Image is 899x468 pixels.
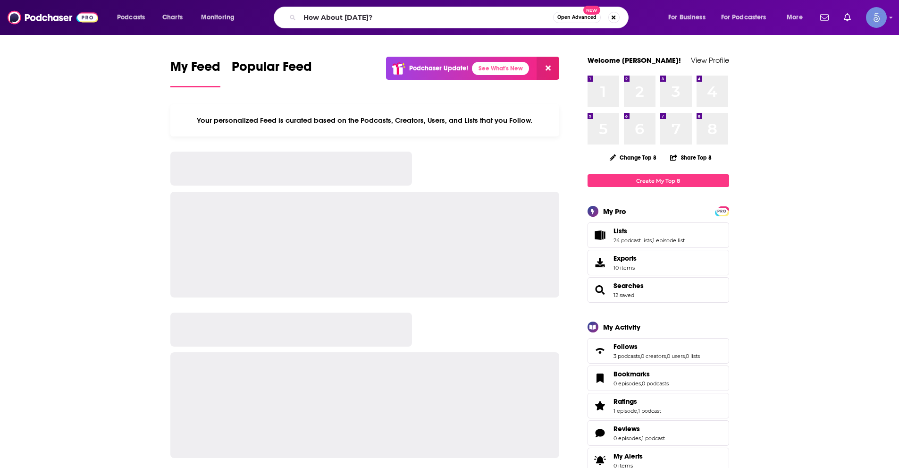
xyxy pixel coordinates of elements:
[816,9,832,26] a: Show notifications dropdown
[591,426,610,440] a: Reviews
[787,11,803,24] span: More
[156,10,188,25] a: Charts
[642,435,665,442] a: 1 podcast
[591,399,610,412] a: Ratings
[613,237,652,244] a: 24 podcast lists
[641,380,642,387] span: ,
[588,338,729,364] span: Follows
[409,64,468,72] p: Podchaser Update!
[716,208,728,215] span: PRO
[588,174,729,187] a: Create My Top 8
[588,222,729,248] span: Lists
[613,292,634,298] a: 12 saved
[283,7,638,28] div: Search podcasts, credits, & more...
[591,229,610,242] a: Lists
[170,59,220,80] span: My Feed
[472,62,529,75] a: See What's New
[232,59,312,87] a: Popular Feed
[638,408,661,414] a: 1 podcast
[613,342,638,351] span: Follows
[667,353,685,359] a: 0 users
[613,342,700,351] a: Follows
[232,59,312,80] span: Popular Feed
[194,10,247,25] button: open menu
[603,207,626,216] div: My Pro
[588,393,729,418] span: Ratings
[716,207,728,214] a: PRO
[588,366,729,391] span: Bookmarks
[613,254,637,263] span: Exports
[110,10,157,25] button: open menu
[588,250,729,275] a: Exports
[840,9,855,26] a: Show notifications dropdown
[668,11,706,24] span: For Business
[866,7,887,28] span: Logged in as Spiral5-G1
[613,370,650,378] span: Bookmarks
[604,152,663,163] button: Change Top 8
[591,344,610,357] a: Follows
[685,353,686,359] span: ,
[591,454,610,467] span: My Alerts
[653,237,685,244] a: 1 episode list
[866,7,887,28] img: User Profile
[588,56,681,65] a: Welcome [PERSON_NAME]!
[637,408,638,414] span: ,
[613,281,644,290] a: Searches
[613,425,665,433] a: Reviews
[613,452,643,460] span: My Alerts
[613,264,637,271] span: 10 items
[591,372,610,385] a: Bookmarks
[8,9,98,26] img: Podchaser - Follow, Share and Rate Podcasts
[117,11,145,24] span: Podcasts
[613,397,637,406] span: Ratings
[591,283,610,297] a: Searches
[670,148,712,167] button: Share Top 8
[613,227,685,235] a: Lists
[613,435,641,442] a: 0 episodes
[715,10,780,25] button: open menu
[583,6,600,15] span: New
[613,397,661,406] a: Ratings
[652,237,653,244] span: ,
[588,420,729,446] span: Reviews
[691,56,729,65] a: View Profile
[641,353,666,359] a: 0 creators
[662,10,717,25] button: open menu
[170,59,220,87] a: My Feed
[640,353,641,359] span: ,
[170,104,560,136] div: Your personalized Feed is curated based on the Podcasts, Creators, Users, and Lists that you Follow.
[613,380,641,387] a: 0 episodes
[300,10,553,25] input: Search podcasts, credits, & more...
[613,408,637,414] a: 1 episode
[613,370,669,378] a: Bookmarks
[613,353,640,359] a: 3 podcasts
[666,353,667,359] span: ,
[642,380,669,387] a: 0 podcasts
[162,11,183,24] span: Charts
[553,12,601,23] button: Open AdvancedNew
[588,277,729,303] span: Searches
[557,15,597,20] span: Open Advanced
[641,435,642,442] span: ,
[613,227,627,235] span: Lists
[591,256,610,269] span: Exports
[613,425,640,433] span: Reviews
[201,11,235,24] span: Monitoring
[866,7,887,28] button: Show profile menu
[780,10,815,25] button: open menu
[686,353,700,359] a: 0 lists
[721,11,766,24] span: For Podcasters
[603,323,640,332] div: My Activity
